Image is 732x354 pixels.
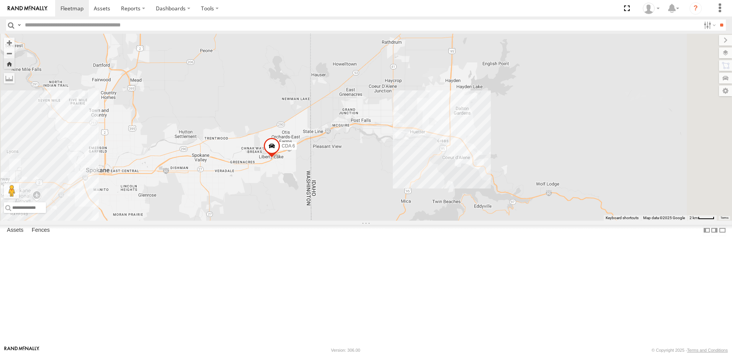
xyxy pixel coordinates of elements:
button: Zoom Home [4,59,15,69]
label: Search Query [16,20,22,31]
a: Terms (opens in new tab) [721,216,729,220]
label: Hide Summary Table [719,225,726,236]
label: Fences [28,225,54,236]
label: Dock Summary Table to the Right [711,225,718,236]
div: Brandon McMartin [640,3,662,14]
span: CDA 6 [282,143,295,149]
div: © Copyright 2025 - [652,348,728,352]
img: rand-logo.svg [8,6,47,11]
label: Search Filter Options [701,20,717,31]
label: Dock Summary Table to the Left [703,225,711,236]
button: Map Scale: 2 km per 39 pixels [687,215,717,221]
label: Assets [3,225,27,236]
a: Visit our Website [4,346,39,354]
button: Zoom out [4,48,15,59]
span: 2 km [690,216,698,220]
label: Map Settings [719,85,732,96]
button: Drag Pegman onto the map to open Street View [4,183,19,198]
i: ? [690,2,702,15]
label: Measure [4,73,15,84]
a: Terms and Conditions [687,348,728,352]
button: Zoom in [4,38,15,48]
span: Map data ©2025 Google [643,216,685,220]
div: Version: 306.00 [331,348,360,352]
button: Keyboard shortcuts [606,215,639,221]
